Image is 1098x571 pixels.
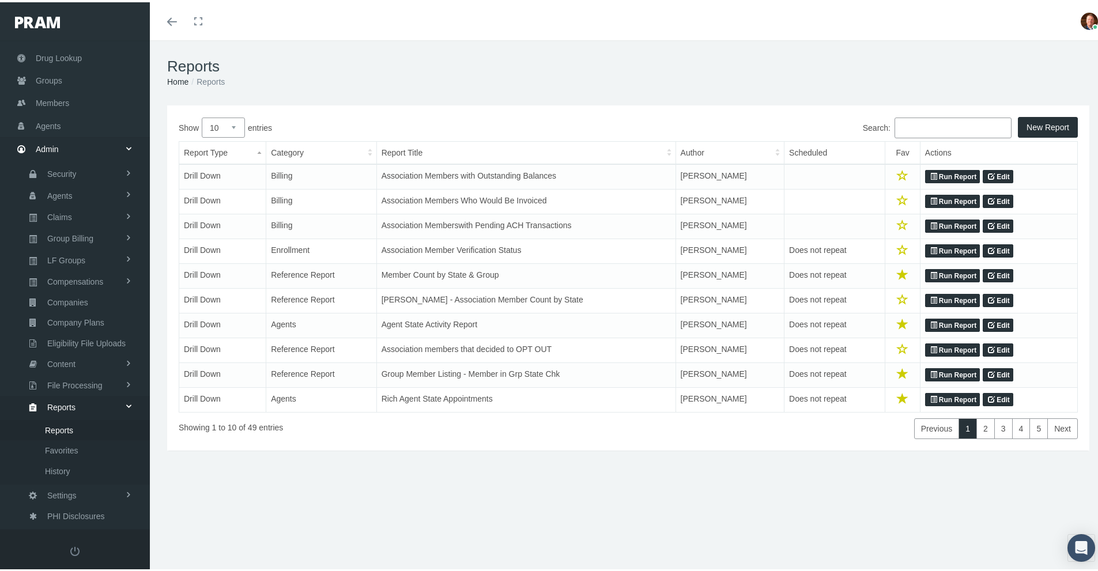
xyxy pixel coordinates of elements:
[994,416,1013,437] a: 3
[47,352,76,372] span: Content
[167,55,1089,73] h1: Reports
[179,187,266,212] td: Drill Down
[1029,416,1048,437] a: 5
[47,226,93,246] span: Group Billing
[179,262,266,286] td: Drill Down
[376,237,676,262] td: Association Member Verification Status
[47,483,77,503] span: Settings
[784,361,885,385] td: Does not repeat
[188,73,225,86] li: Reports
[925,217,980,231] a: Run Report
[47,373,103,393] span: File Processing
[983,168,1013,181] a: Edit
[983,316,1013,330] a: Edit
[983,267,1013,281] a: Edit
[925,242,980,256] a: Run Report
[36,113,61,135] span: Agents
[167,75,188,84] a: Home
[895,115,1012,136] input: Search:
[47,184,73,203] span: Agents
[47,205,72,225] span: Claims
[376,385,676,410] td: Rich Agent State Appointments
[925,341,980,355] a: Run Report
[47,504,105,524] span: PHI Disclosures
[45,418,73,438] span: Reports
[925,168,980,181] a: Run Report
[266,385,376,410] td: Agents
[784,385,885,410] td: Does not repeat
[376,286,676,311] td: [PERSON_NAME] - Association Member Count by State
[784,262,885,286] td: Does not repeat
[925,366,980,380] a: Run Report
[676,262,784,286] td: [PERSON_NAME]
[376,139,676,162] th: Report Title: activate to sort column ascending
[959,416,977,437] a: 1
[47,162,77,181] span: Security
[925,391,980,404] a: Run Report
[376,187,676,212] td: Association Members Who Would Be Invoiced
[179,115,628,135] label: Show entries
[47,290,88,310] span: Companies
[376,311,676,336] td: Agent State Activity Report
[179,286,266,311] td: Drill Down
[676,187,784,212] td: [PERSON_NAME]
[36,45,82,67] span: Drug Lookup
[983,391,1013,404] a: Edit
[36,67,62,89] span: Groups
[15,14,60,26] img: PRAM_20_x_78.png
[179,311,266,336] td: Drill Down
[47,270,103,289] span: Compensations
[784,237,885,262] td: Does not repeat
[983,217,1013,231] a: Edit
[925,192,980,206] a: Run Report
[266,162,376,187] td: Billing
[266,336,376,361] td: Reference Report
[676,212,784,237] td: [PERSON_NAME]
[266,187,376,212] td: Billing
[983,292,1013,305] a: Edit
[179,361,266,385] td: Drill Down
[676,237,784,262] td: [PERSON_NAME]
[179,385,266,410] td: Drill Down
[179,237,266,262] td: Drill Down
[983,366,1013,380] a: Edit
[784,286,885,311] td: Does not repeat
[45,459,70,479] span: History
[976,416,995,437] a: 2
[676,385,784,410] td: [PERSON_NAME]
[266,212,376,237] td: Billing
[179,212,266,237] td: Drill Down
[1018,115,1078,135] button: New Report
[376,336,676,361] td: Association members that decided to OPT OUT
[376,212,676,237] td: Association Memberswith Pending ACH Transactions
[179,139,266,162] th: Report Type: activate to sort column descending
[45,438,78,458] span: Favorites
[1081,10,1098,28] img: S_Profile_Picture_684.jpg
[266,311,376,336] td: Agents
[202,115,245,135] select: Showentries
[47,331,126,351] span: Eligibility File Uploads
[925,292,980,305] a: Run Report
[983,192,1013,206] a: Edit
[376,361,676,385] td: Group Member Listing - Member in Grp State Chk
[266,139,376,162] th: Category: activate to sort column ascending
[676,286,784,311] td: [PERSON_NAME]
[376,162,676,187] td: Association Members with Outstanding Balances
[266,286,376,311] td: Reference Report
[920,139,1077,162] th: Actions
[676,139,784,162] th: Author: activate to sort column ascending
[784,139,885,162] th: Scheduled
[1012,416,1031,437] a: 4
[1067,532,1095,559] div: Open Intercom Messenger
[676,361,784,385] td: [PERSON_NAME]
[885,139,920,162] th: Fav
[36,136,59,158] span: Admin
[47,248,85,268] span: LF Groups
[266,262,376,286] td: Reference Report
[983,242,1013,256] a: Edit
[925,316,980,330] a: Run Report
[266,237,376,262] td: Enrollment
[47,395,76,415] span: Reports
[676,162,784,187] td: [PERSON_NAME]
[676,311,784,336] td: [PERSON_NAME]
